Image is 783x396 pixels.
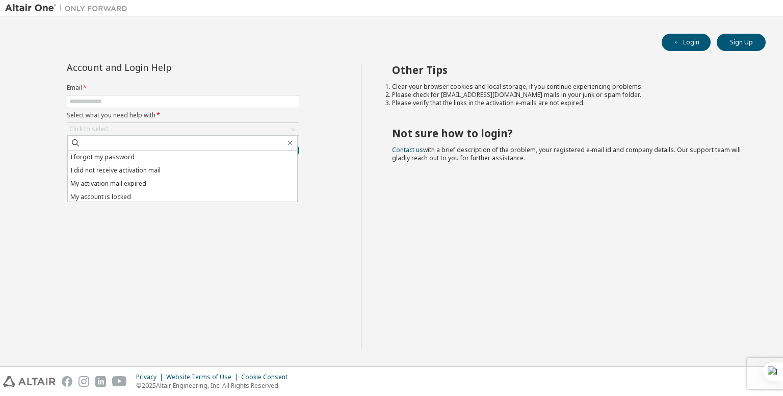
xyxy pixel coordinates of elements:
[392,145,741,162] span: with a brief description of the problem, your registered e-mail id and company details. Our suppo...
[392,99,748,107] li: Please verify that the links in the activation e-mails are not expired.
[662,34,711,51] button: Login
[392,91,748,99] li: Please check for [EMAIL_ADDRESS][DOMAIN_NAME] mails in your junk or spam folder.
[392,63,748,77] h2: Other Tips
[68,151,297,164] li: I forgot my password
[67,63,253,71] div: Account and Login Help
[717,34,766,51] button: Sign Up
[69,125,109,133] div: Click to select
[136,373,166,381] div: Privacy
[112,376,127,387] img: youtube.svg
[241,373,294,381] div: Cookie Consent
[67,123,299,135] div: Click to select
[166,373,241,381] div: Website Terms of Use
[5,3,133,13] img: Altair One
[62,376,72,387] img: facebook.svg
[67,84,299,92] label: Email
[67,111,299,119] label: Select what you need help with
[392,127,748,140] h2: Not sure how to login?
[136,381,294,390] p: © 2025 Altair Engineering, Inc. All Rights Reserved.
[392,83,748,91] li: Clear your browser cookies and local storage, if you continue experiencing problems.
[3,376,56,387] img: altair_logo.svg
[95,376,106,387] img: linkedin.svg
[392,145,423,154] a: Contact us
[79,376,89,387] img: instagram.svg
